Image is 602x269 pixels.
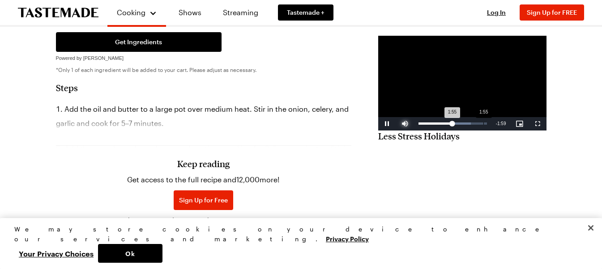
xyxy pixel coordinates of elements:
[378,130,546,141] h2: Less Stress Holidays
[177,158,230,169] h3: Keep reading
[496,121,497,126] span: -
[529,117,546,130] button: Fullscreen
[326,234,369,243] a: More information about your privacy, opens in a new tab
[378,117,396,130] button: Pause
[14,224,580,263] div: Privacy
[127,174,280,185] p: Get access to the full recipe and 12,000 more!
[497,121,506,126] span: 1:59
[56,53,124,61] a: Powered by [PERSON_NAME]
[18,8,98,18] a: To Tastemade Home Page
[14,224,580,244] div: We may store cookies on your device to enhance our services and marketing.
[396,117,414,130] button: Mute
[487,8,506,16] span: Log In
[56,55,124,61] span: Powered by [PERSON_NAME]
[278,4,333,21] a: Tastemade +
[478,8,514,17] button: Log In
[287,8,324,17] span: Tastemade +
[418,122,487,125] div: Progress Bar
[117,8,145,17] span: Cooking
[56,82,351,93] h2: Steps
[98,244,162,263] button: Ok
[581,218,601,238] button: Close
[378,36,546,130] video-js: Video Player
[511,117,529,130] button: Picture-in-Picture
[14,244,98,263] button: Your Privacy Choices
[116,4,157,21] button: Cooking
[56,102,351,130] li: Add the oil and butter to a large pot over medium heat. Stir in the onion, celery, and garlic and...
[56,32,222,52] button: Get Ingredients
[520,4,584,21] button: Sign Up for FREE
[174,190,233,210] button: Sign Up for Free
[114,215,293,235] span: Already have an account?
[56,66,351,73] p: *Only 1 of each ingredient will be added to your cart. Please adjust as necessary.
[527,8,577,16] span: Sign Up for FREE
[179,196,228,205] span: Sign Up for Free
